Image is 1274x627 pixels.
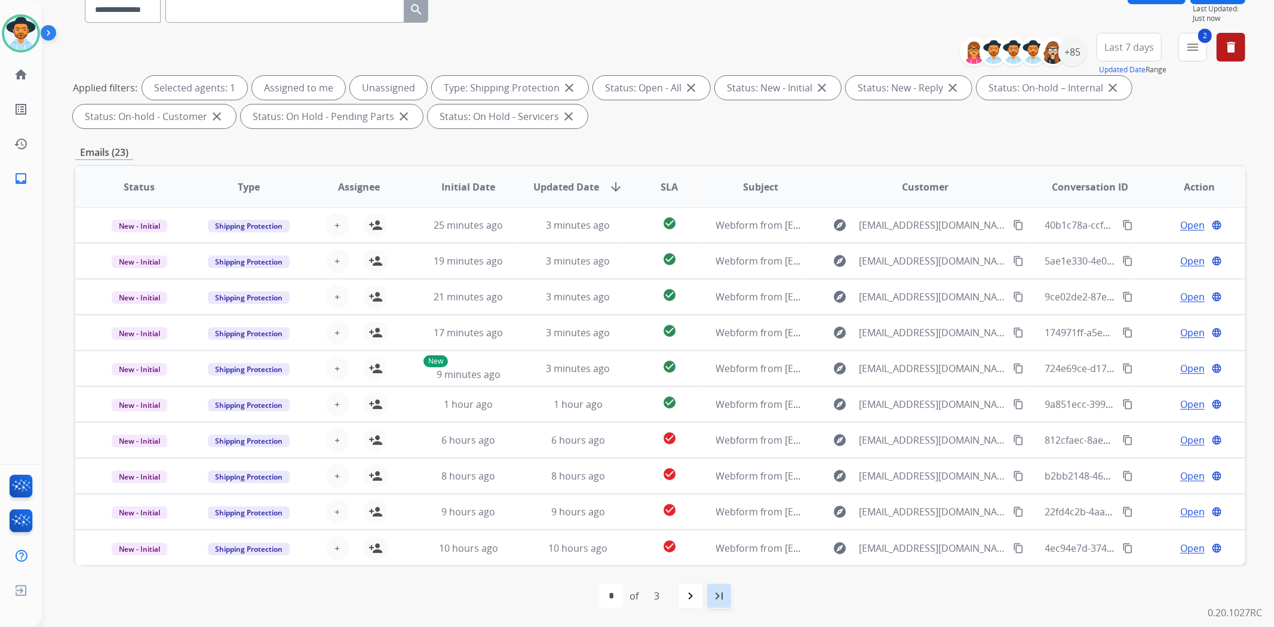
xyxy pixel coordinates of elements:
mat-icon: person_add [369,541,383,555]
mat-icon: content_copy [1013,256,1024,266]
mat-icon: content_copy [1122,435,1133,445]
mat-icon: language [1211,363,1222,374]
span: 22fd4c2b-4aa6-4fd2-816d-ed9023770342 [1045,505,1227,518]
mat-icon: check_circle [662,288,677,302]
span: Subject [743,180,778,194]
span: Open [1180,541,1205,555]
span: Conversation ID [1052,180,1128,194]
mat-icon: language [1211,220,1222,230]
div: Status: On-hold - Customer [73,105,236,128]
span: 3 minutes ago [546,362,610,375]
mat-icon: check_circle [662,252,677,266]
mat-icon: close [815,81,829,95]
mat-icon: language [1211,471,1222,481]
span: Webform from [EMAIL_ADDRESS][DOMAIN_NAME] on [DATE] [716,219,987,232]
th: Action [1135,166,1245,208]
span: Last 7 days [1104,45,1154,50]
p: Emails (23) [75,145,133,160]
mat-icon: close [561,109,576,124]
span: [EMAIL_ADDRESS][DOMAIN_NAME] [859,397,1006,411]
span: Shipping Protection [208,220,290,232]
div: Status: On-hold – Internal [977,76,1132,100]
span: Assignee [338,180,380,194]
span: New - Initial [112,543,167,555]
button: + [326,356,349,380]
mat-icon: content_copy [1122,256,1133,266]
mat-icon: check_circle [662,324,677,338]
div: Status: On Hold - Servicers [428,105,588,128]
span: New - Initial [112,291,167,304]
span: New - Initial [112,256,167,268]
mat-icon: delete [1224,40,1238,54]
span: 5ae1e330-4e00-4eb4-92d3-7c3446cd0e5b [1045,254,1230,268]
span: 724e69ce-d174-420b-a2ed-9ffb34f34ece [1045,362,1224,375]
mat-icon: content_copy [1122,327,1133,338]
mat-icon: person_add [369,361,383,376]
span: Webform from [EMAIL_ADDRESS][DOMAIN_NAME] on [DATE] [716,326,987,339]
mat-icon: person_add [369,254,383,268]
span: [EMAIL_ADDRESS][DOMAIN_NAME] [859,469,1006,483]
div: Assigned to me [252,76,345,100]
span: Shipping Protection [208,543,290,555]
span: 812cfaec-8ae0-4b52-bf27-d684243d2ef5 [1045,434,1223,447]
p: 0.20.1027RC [1208,606,1262,620]
mat-icon: close [945,81,960,95]
span: 2 [1198,29,1212,43]
button: + [326,500,349,524]
span: Open [1180,505,1205,519]
span: New - Initial [112,327,167,340]
mat-icon: check_circle [662,539,677,554]
mat-icon: language [1211,327,1222,338]
span: [EMAIL_ADDRESS][DOMAIN_NAME] [859,290,1006,304]
mat-icon: close [210,109,224,124]
mat-icon: check_circle [662,467,677,481]
mat-icon: explore [833,433,847,447]
span: 9 hours ago [551,505,605,518]
span: Open [1180,218,1205,232]
span: + [334,325,340,340]
mat-icon: history [14,137,28,151]
mat-icon: navigate_next [683,589,698,603]
button: Updated Date [1099,65,1146,75]
mat-icon: explore [833,218,847,232]
div: Unassigned [350,76,427,100]
span: Shipping Protection [208,327,290,340]
button: + [326,249,349,273]
mat-icon: close [562,81,576,95]
span: Status [124,180,155,194]
mat-icon: explore [833,397,847,411]
span: 40b1c78a-ccf9-4e6a-89f3-aa2fcdd1dd74 [1045,219,1223,232]
span: + [334,433,340,447]
span: Open [1180,469,1205,483]
mat-icon: content_copy [1013,471,1024,481]
span: Shipping Protection [208,506,290,519]
span: New - Initial [112,399,167,411]
mat-icon: person_add [369,433,383,447]
mat-icon: content_copy [1013,291,1024,302]
span: New - Initial [112,506,167,519]
mat-icon: close [397,109,411,124]
span: [EMAIL_ADDRESS][DOMAIN_NAME] [859,361,1006,376]
span: 1 hour ago [554,398,603,411]
mat-icon: home [14,67,28,82]
p: New [423,355,448,367]
span: 25 minutes ago [434,219,503,232]
mat-icon: explore [833,469,847,483]
mat-icon: language [1211,291,1222,302]
mat-icon: close [1106,81,1120,95]
span: Webform from [EMAIL_ADDRESS][DOMAIN_NAME] on [DATE] [716,434,987,447]
mat-icon: content_copy [1122,471,1133,481]
button: + [326,285,349,309]
button: + [326,428,349,452]
span: Webform from [EMAIL_ADDRESS][DOMAIN_NAME] on [DATE] [716,542,987,555]
mat-icon: check_circle [662,431,677,445]
span: 1 hour ago [444,398,493,411]
span: Customer [902,180,948,194]
span: + [334,397,340,411]
span: 6 hours ago [551,434,605,447]
mat-icon: language [1211,543,1222,554]
mat-icon: explore [833,361,847,376]
span: 8 hours ago [441,469,495,482]
span: + [334,469,340,483]
mat-icon: content_copy [1013,435,1024,445]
